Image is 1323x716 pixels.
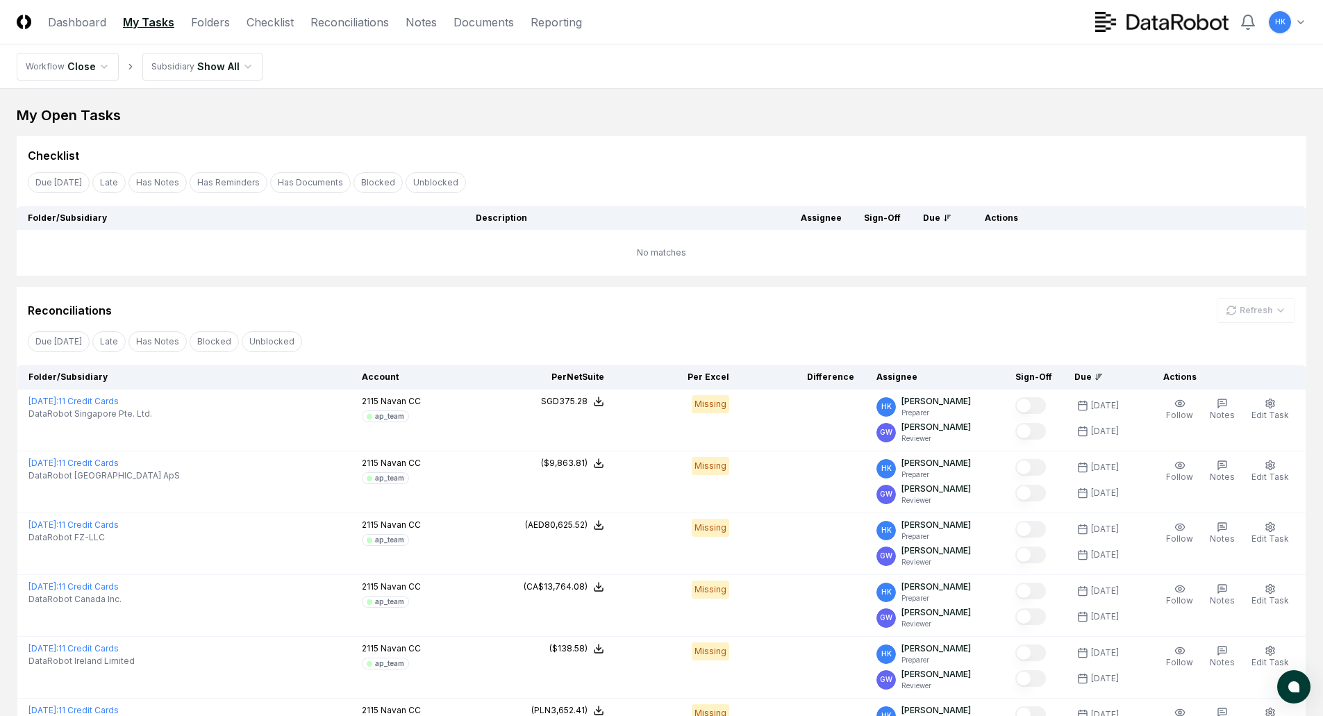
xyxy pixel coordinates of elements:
[28,519,119,530] a: [DATE]:11 Credit Cards
[1015,670,1046,687] button: Mark complete
[524,581,588,593] div: (CA$13,764.08)
[1015,644,1046,661] button: Mark complete
[880,674,892,685] span: GW
[901,531,971,542] p: Preparer
[901,495,971,506] p: Reviewer
[28,458,58,468] span: [DATE] :
[1015,397,1046,414] button: Mark complete
[190,172,267,193] button: Has Reminders
[353,172,403,193] button: Blocked
[375,535,404,545] div: ap_team
[1249,457,1292,486] button: Edit Task
[247,14,294,31] a: Checklist
[1251,410,1289,420] span: Edit Task
[362,705,378,715] span: 2115
[381,581,421,592] span: Navan CC
[1074,371,1130,383] div: Due
[17,106,1306,125] div: My Open Tasks
[454,14,514,31] a: Documents
[375,411,404,422] div: ap_team
[1015,423,1046,440] button: Mark complete
[1166,595,1193,606] span: Follow
[1277,670,1310,703] button: atlas-launcher
[541,457,604,469] button: ($9,863.81)
[92,331,126,352] button: Late
[1166,657,1193,667] span: Follow
[1210,657,1235,667] span: Notes
[692,519,729,537] div: Missing
[549,642,588,655] div: ($138.58)
[28,643,119,653] a: [DATE]:11 Credit Cards
[1091,585,1119,597] div: [DATE]
[28,581,58,592] span: [DATE] :
[901,581,971,593] p: [PERSON_NAME]
[381,643,421,653] span: Navan CC
[901,557,971,567] p: Reviewer
[362,643,378,653] span: 2115
[880,489,892,499] span: GW
[881,587,892,597] span: HK
[1251,595,1289,606] span: Edit Task
[615,365,740,390] th: Per Excel
[692,642,729,660] div: Missing
[790,206,853,230] th: Assignee
[28,331,90,352] button: Due Today
[191,14,230,31] a: Folders
[901,408,971,418] p: Preparer
[901,469,971,480] p: Preparer
[880,551,892,561] span: GW
[1207,395,1238,424] button: Notes
[525,519,604,531] button: (AED80,625.52)
[17,15,31,29] img: Logo
[362,396,378,406] span: 2115
[17,206,465,230] th: Folder/Subsidiary
[190,331,239,352] button: Blocked
[490,365,615,390] th: Per NetSuite
[1091,399,1119,412] div: [DATE]
[901,593,971,603] p: Preparer
[881,401,892,412] span: HK
[1015,459,1046,476] button: Mark complete
[901,421,971,433] p: [PERSON_NAME]
[1091,672,1119,685] div: [DATE]
[692,395,729,413] div: Missing
[865,365,1004,390] th: Assignee
[406,172,466,193] button: Unblocked
[1095,12,1229,32] img: DataRobot logo
[901,655,971,665] p: Preparer
[740,365,865,390] th: Difference
[17,230,1306,276] td: No matches
[901,668,971,681] p: [PERSON_NAME]
[1163,581,1196,610] button: Follow
[1207,642,1238,672] button: Notes
[1091,549,1119,561] div: [DATE]
[881,463,892,474] span: HK
[1163,642,1196,672] button: Follow
[375,597,404,607] div: ap_team
[531,14,582,31] a: Reporting
[974,212,1295,224] div: Actions
[28,396,119,406] a: [DATE]:11 Credit Cards
[375,473,404,483] div: ap_team
[1091,425,1119,438] div: [DATE]
[1249,519,1292,548] button: Edit Task
[923,212,951,224] div: Due
[28,531,105,544] span: DataRobot FZ-LLC
[1163,519,1196,548] button: Follow
[524,581,604,593] button: (CA$13,764.08)
[381,705,421,715] span: Navan CC
[381,458,421,468] span: Navan CC
[901,619,971,629] p: Reviewer
[1091,647,1119,659] div: [DATE]
[901,457,971,469] p: [PERSON_NAME]
[28,581,119,592] a: [DATE]:11 Credit Cards
[28,172,90,193] button: Due Today
[1166,410,1193,420] span: Follow
[1249,395,1292,424] button: Edit Task
[123,14,174,31] a: My Tasks
[1251,657,1289,667] span: Edit Task
[28,147,79,164] div: Checklist
[901,544,971,557] p: [PERSON_NAME]
[901,681,971,691] p: Reviewer
[901,519,971,531] p: [PERSON_NAME]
